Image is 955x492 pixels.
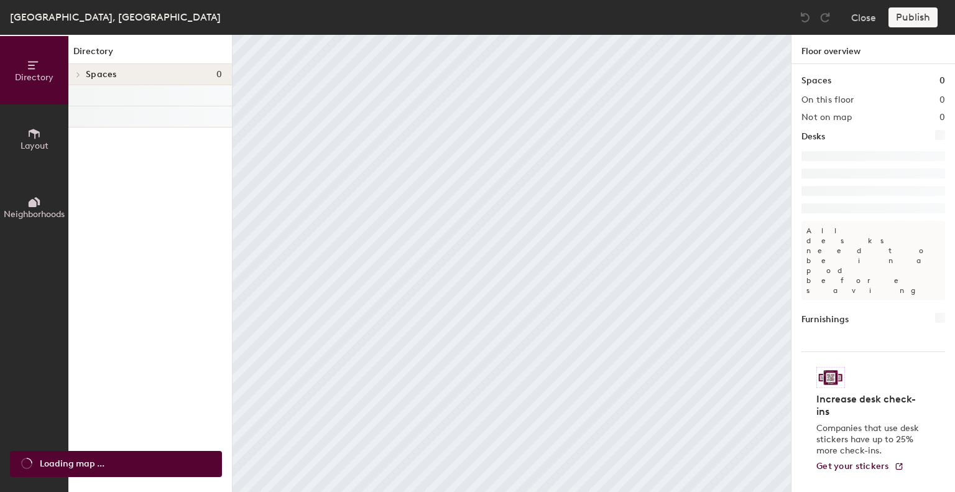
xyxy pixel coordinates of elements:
h2: 0 [939,113,945,123]
img: Redo [819,11,831,24]
h1: Spaces [801,74,831,88]
img: Sticker logo [816,367,845,388]
span: Get your stickers [816,461,889,471]
h1: Floor overview [791,35,955,64]
span: Spaces [86,70,117,80]
span: 0 [216,70,222,80]
span: Directory [15,72,53,83]
canvas: Map [233,35,791,492]
h1: Desks [801,130,825,144]
button: Close [851,7,876,27]
h2: On this floor [801,95,854,105]
h1: Furnishings [801,313,849,327]
a: Get your stickers [816,462,904,472]
div: [GEOGRAPHIC_DATA], [GEOGRAPHIC_DATA] [10,9,221,25]
h1: 0 [939,74,945,88]
img: Undo [799,11,811,24]
span: Loading map ... [40,457,104,471]
span: Neighborhoods [4,209,65,220]
h2: 0 [939,95,945,105]
h4: Increase desk check-ins [816,393,923,418]
p: Companies that use desk stickers have up to 25% more check-ins. [816,423,923,457]
p: All desks need to be in a pod before saving [801,221,945,300]
span: Layout [21,141,48,151]
h1: Directory [68,45,232,64]
h2: Not on map [801,113,852,123]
